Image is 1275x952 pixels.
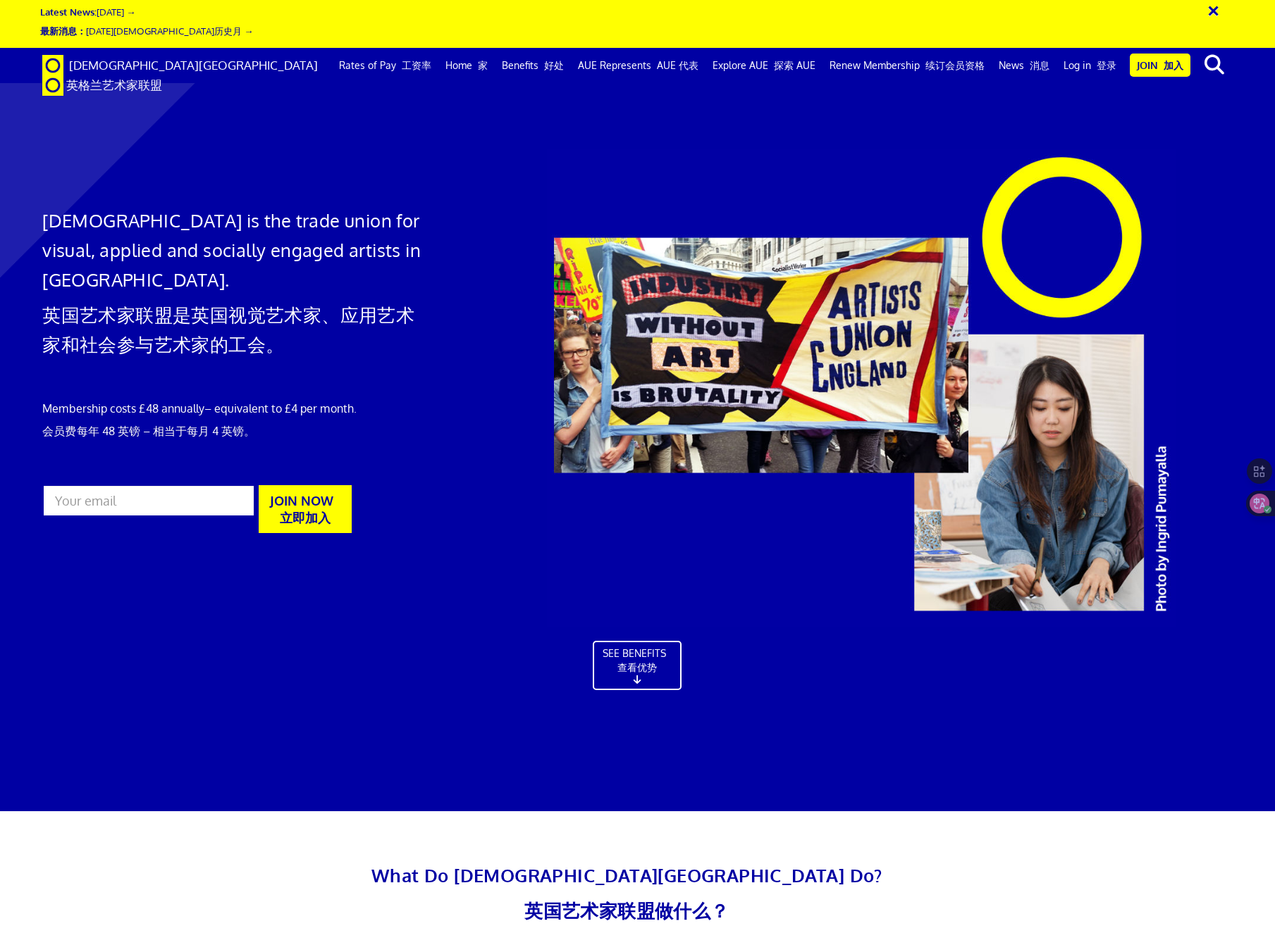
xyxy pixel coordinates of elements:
[42,206,425,365] h1: [DEMOGRAPHIC_DATA] is the trade union for visual, applied and socially engaged artists in [GEOGRA...
[1057,48,1123,83] a: Log in 登录
[823,48,992,83] a: Renew Membership 续订会员资格
[42,303,414,356] font: 英国艺术家联盟是英国视觉艺术家、应用艺术家和社会参与艺术家的工会。
[69,58,318,73] span: [DEMOGRAPHIC_DATA][GEOGRAPHIC_DATA]
[40,6,253,37] a: Latest News:[DATE] →最新消息：[DATE][DEMOGRAPHIC_DATA]历史月 →
[706,48,823,83] a: Explore AUE 探索 AUE
[332,48,438,83] a: Rates of Pay 工资率
[571,48,706,83] a: AUE Represents AUE 代表
[280,510,331,525] font: 立即加入
[259,485,352,533] button: JOIN NOW 立即加入
[1164,59,1183,71] font: 加入
[42,484,255,517] input: Your email
[544,59,564,71] font: 好处
[657,59,698,71] font: AUE 代表
[438,48,495,83] a: Home 家
[40,6,97,18] strong: Latest News:
[32,48,328,83] a: Brand [DEMOGRAPHIC_DATA][GEOGRAPHIC_DATA] Brand 英格兰艺术家联盟
[1130,54,1190,77] a: Join 加入
[478,59,488,71] font: 家
[402,59,431,71] font: 工资率
[925,59,985,71] font: 续订会员资格
[774,59,815,71] font: 探索 AUE
[1030,59,1049,71] font: 消息
[142,860,1112,925] h2: What Do [DEMOGRAPHIC_DATA][GEOGRAPHIC_DATA] Do?
[42,400,425,439] p: Membership costs £48 annually – equivalent to £4 per month.
[524,899,729,922] font: 英国艺术家联盟做什么？
[66,77,162,92] span: 英格兰艺术家联盟
[992,48,1057,83] a: News 消息
[42,424,255,438] font: 会员费每年 48 英镑 – 相当于每月 4 英镑。
[1193,50,1236,80] button: search
[1097,59,1116,71] font: 登录
[617,661,657,673] font: 查看优势
[40,25,253,37] font: [DATE][DEMOGRAPHIC_DATA]历史月 →
[593,641,682,690] a: SEE BENEFITS 查看优势
[495,48,571,83] a: Benefits 好处
[40,25,86,37] strong: 最新消息：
